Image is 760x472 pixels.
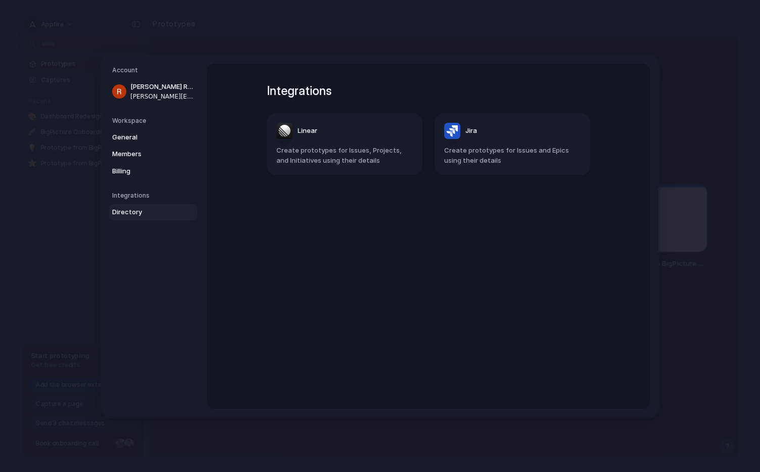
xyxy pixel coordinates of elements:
span: General [112,132,177,142]
a: Members [109,146,197,162]
h5: Integrations [112,191,197,200]
span: Directory [112,207,177,217]
h1: Integrations [267,82,590,100]
span: [PERSON_NAME] Rules [130,82,195,92]
span: Create prototypes for Issues and Epics using their details [444,146,581,165]
span: Billing [112,166,177,176]
a: General [109,129,197,145]
h5: Workspace [112,116,197,125]
span: Jira [465,126,477,136]
h5: Account [112,66,197,75]
span: Linear [298,126,317,136]
span: [PERSON_NAME][EMAIL_ADDRESS][DOMAIN_NAME] [130,91,195,101]
a: Billing [109,163,197,179]
span: Create prototypes for Issues, Projects, and Initiatives using their details [276,146,413,165]
a: Directory [109,204,197,220]
span: Members [112,149,177,159]
a: [PERSON_NAME] Rules[PERSON_NAME][EMAIL_ADDRESS][DOMAIN_NAME] [109,79,197,104]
